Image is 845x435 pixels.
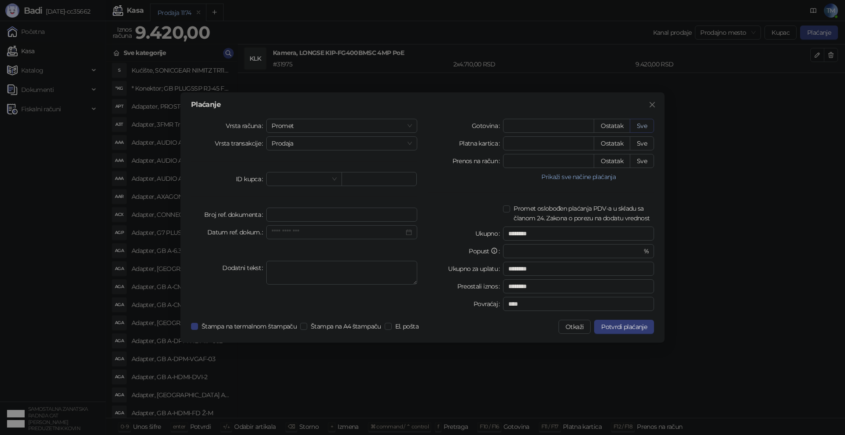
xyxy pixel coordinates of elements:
[474,297,503,311] label: Povraćaj
[601,323,647,331] span: Potvrdi plaćanje
[222,261,266,275] label: Dodatni tekst
[459,136,503,150] label: Platna kartica
[469,244,503,258] label: Popust
[272,227,404,237] input: Datum ref. dokum.
[191,101,654,108] div: Plaćanje
[645,101,659,108] span: Zatvori
[472,119,503,133] label: Gotovina
[630,154,654,168] button: Sve
[510,204,654,223] span: Promet oslobođen plaćanja PDV-a u skladu sa članom 24. Zakona o porezu na dodatu vrednost
[645,98,659,112] button: Close
[594,136,630,150] button: Ostatak
[457,279,503,293] label: Preostali iznos
[594,119,630,133] button: Ostatak
[508,245,642,258] input: Popust
[272,137,412,150] span: Prodaja
[630,136,654,150] button: Sve
[272,119,412,132] span: Promet
[392,322,422,331] span: El. pošta
[452,154,503,168] label: Prenos na račun
[226,119,267,133] label: Vrsta računa
[558,320,591,334] button: Otkaži
[307,322,385,331] span: Štampa na A4 štampaču
[503,172,654,182] button: Prikaži sve načine plaćanja
[204,208,266,222] label: Broj ref. dokumenta
[215,136,267,150] label: Vrsta transakcije
[448,262,503,276] label: Ukupno za uplatu
[236,172,266,186] label: ID kupca
[207,225,267,239] label: Datum ref. dokum.
[266,261,417,285] textarea: Dodatni tekst
[198,322,300,331] span: Štampa na termalnom štampaču
[594,320,654,334] button: Potvrdi plaćanje
[266,208,417,222] input: Broj ref. dokumenta
[630,119,654,133] button: Sve
[475,227,503,241] label: Ukupno
[594,154,630,168] button: Ostatak
[649,101,656,108] span: close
